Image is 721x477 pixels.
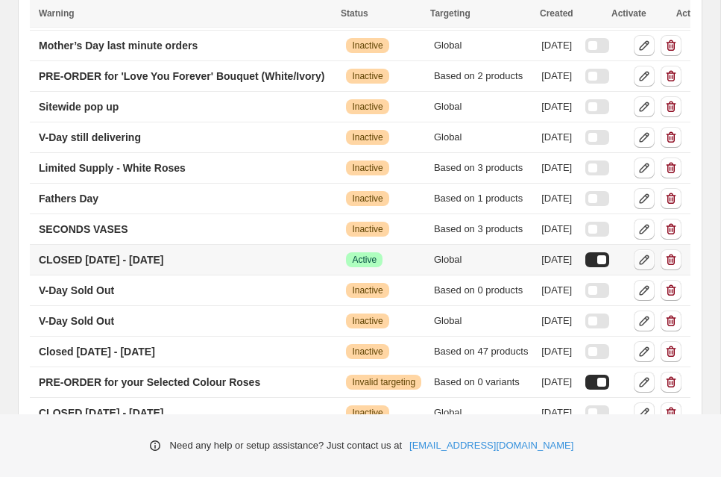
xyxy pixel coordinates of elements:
[352,315,382,327] span: Inactive
[541,130,576,145] div: [DATE]
[39,344,155,359] p: Closed [DATE] - [DATE]
[30,95,127,119] a: Sitewide pop up
[39,8,75,19] span: Warning
[39,38,198,53] p: Mother’s Day last minute orders
[352,162,382,174] span: Inactive
[409,438,573,453] a: [EMAIL_ADDRESS][DOMAIN_NAME]
[541,191,576,206] div: [DATE]
[541,252,576,267] div: [DATE]
[434,314,532,328] div: Global
[30,125,150,149] a: V-Day still delivering
[30,64,333,88] a: PRE-ORDER for 'Love You Forever' Bouquet (White/Ivory)
[541,99,576,114] div: [DATE]
[541,375,576,390] div: [DATE]
[341,8,368,19] span: Status
[352,407,382,419] span: Inactive
[434,130,532,145] div: Global
[352,40,382,52] span: Inactive
[30,401,172,425] a: CLOSED [DATE] - [DATE]
[434,222,532,237] div: Based on 3 products
[39,160,186,175] p: Limited Supply - White Roses
[352,376,415,388] span: Invalid targeting
[30,217,137,241] a: SECONDS VASES
[434,283,532,298] div: Based on 0 products
[352,70,382,82] span: Inactive
[39,375,260,390] p: PRE-ORDER for your Selected Colour Roses
[30,248,172,272] a: CLOSED [DATE] - [DATE]
[30,309,123,333] a: V-Day Sold Out
[541,405,576,420] div: [DATE]
[30,156,195,180] a: Limited Supply - White Roses
[30,278,123,302] a: V-Day Sold Out
[30,370,269,394] a: PRE-ORDER for your Selected Colour Roses
[39,314,114,328] p: V-Day Sold Out
[352,101,382,113] span: Inactive
[39,283,114,298] p: V-Day Sold Out
[430,8,470,19] span: Targeting
[39,130,141,145] p: V-Day still delivering
[540,8,573,19] span: Created
[541,160,576,175] div: [DATE]
[434,69,532,84] div: Based on 2 products
[352,223,382,235] span: Inactive
[611,8,646,19] span: Activate
[39,222,128,237] p: SECONDS VASES
[676,8,704,19] span: Action
[434,252,532,267] div: Global
[39,191,98,206] p: Fathers Day
[541,344,576,359] div: [DATE]
[39,69,324,84] p: PRE-ORDER for 'Love You Forever' Bouquet (White/Ivory)
[352,254,377,266] span: Active
[352,346,382,358] span: Inactive
[30,187,107,211] a: Fathers Day
[39,405,163,420] p: CLOSED [DATE] - [DATE]
[39,99,119,114] p: Sitewide pop up
[541,38,576,53] div: [DATE]
[39,252,163,267] p: CLOSED [DATE] - [DATE]
[541,69,576,84] div: [DATE]
[352,193,382,205] span: Inactive
[30,34,207,57] a: Mother’s Day last minute orders
[434,344,532,359] div: Based on 47 products
[434,375,532,390] div: Based on 0 variants
[352,131,382,143] span: Inactive
[352,284,382,296] span: Inactive
[30,340,164,364] a: Closed [DATE] - [DATE]
[434,160,532,175] div: Based on 3 products
[434,38,532,53] div: Global
[434,99,532,114] div: Global
[434,191,532,206] div: Based on 1 products
[541,222,576,237] div: [DATE]
[434,405,532,420] div: Global
[541,283,576,298] div: [DATE]
[541,314,576,328] div: [DATE]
